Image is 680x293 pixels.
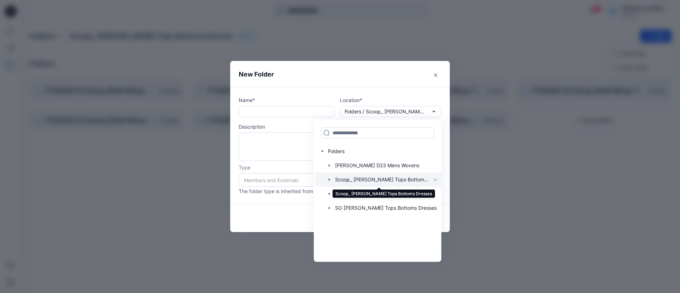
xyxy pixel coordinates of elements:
p: Description [239,123,441,130]
button: Folders / Scoop_ [PERSON_NAME] Tops Bottoms Dresses [340,106,441,117]
button: Close [430,69,441,81]
p: Location* [340,96,441,104]
header: New Folder [230,61,450,88]
p: Folders / Scoop_ [PERSON_NAME] Tops Bottoms Dresses [345,108,426,115]
p: Name* [239,96,334,104]
p: The folder type is inherited from the parent folder [239,187,441,195]
p: Type [239,164,441,171]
